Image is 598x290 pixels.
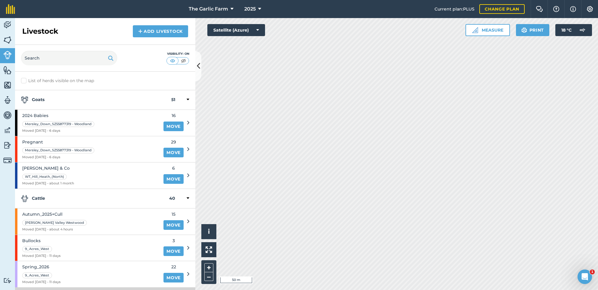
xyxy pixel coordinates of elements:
[180,58,187,64] img: svg+xml;base64,PHN2ZyB4bWxucz0iaHR0cDovL3d3dy53My5vcmcvMjAwMC9zdmciIHdpZHRoPSI1MCIgaGVpZ2h0PSI0MC...
[22,128,96,134] span: Moved [DATE] - 6 days
[3,96,12,105] img: svg+xml;base64,PD94bWwgdmVyc2lvbj0iMS4wIiBlbmNvZGluZz0idXRmLTgiPz4KPCEtLSBHZW5lcmF0b3I6IEFkb2JlIE...
[163,273,184,282] a: Move
[465,24,510,36] button: Measure
[516,24,550,36] button: Print
[22,26,58,36] h2: Livestock
[189,5,228,13] span: The Garlic Farm
[22,121,94,127] div: Mersley_Down_SZ55877319 - Woodland
[472,27,478,33] img: Ruler icon
[3,51,12,59] img: svg+xml;base64,PD94bWwgdmVyc2lvbj0iMS4wIiBlbmNvZGluZz0idXRmLTgiPz4KPCEtLSBHZW5lcmF0b3I6IEFkb2JlIE...
[6,4,15,14] img: fieldmargin Logo
[22,279,61,285] span: Moved [DATE] - 11 days
[3,35,12,45] img: svg+xml;base64,PHN2ZyB4bWxucz0iaHR0cDovL3d3dy53My5vcmcvMjAwMC9zdmciIHdpZHRoPSI1NiIgaGVpZ2h0PSI2MC...
[22,227,88,232] span: Moved [DATE] - about 4 hours
[207,24,265,36] button: Satellite (Azure)
[169,195,175,202] strong: 40
[3,111,12,120] img: svg+xml;base64,PD94bWwgdmVyc2lvbj0iMS4wIiBlbmNvZGluZz0idXRmLTgiPz4KPCEtLSBHZW5lcmF0b3I6IEFkb2JlIE...
[22,139,96,145] span: Pregnant
[163,139,184,145] span: 29
[163,122,184,131] a: Move
[163,237,184,244] span: 3
[169,58,176,64] img: svg+xml;base64,PHN2ZyB4bWxucz0iaHR0cDovL3d3dy53My5vcmcvMjAwMC9zdmciIHdpZHRoPSI1MCIgaGVpZ2h0PSI0MC...
[3,278,12,283] img: svg+xml;base64,PD94bWwgdmVyc2lvbj0iMS4wIiBlbmNvZGluZz0idXRmLTgiPz4KPCEtLSBHZW5lcmF0b3I6IEFkb2JlIE...
[22,220,87,226] div: [PERSON_NAME] Valley Westwood
[163,246,184,256] a: Move
[15,136,160,162] a: PregnantMersley_Down_SZ55877319 - WoodlandMoved [DATE] - 6 days
[163,220,184,230] a: Move
[576,24,588,36] img: svg+xml;base64,PD94bWwgdmVyc2lvbj0iMS4wIiBlbmNvZGluZz0idXRmLTgiPz4KPCEtLSBHZW5lcmF0b3I6IEFkb2JlIE...
[204,272,213,281] button: –
[21,195,28,202] img: svg+xml;base64,PD94bWwgdmVyc2lvbj0iMS4wIiBlbmNvZGluZz0idXRmLTgiPz4KPCEtLSBHZW5lcmF0b3I6IEFkb2JlIE...
[3,156,12,165] img: svg+xml;base64,PD94bWwgdmVyc2lvbj0iMS4wIiBlbmNvZGluZz0idXRmLTgiPz4KPCEtLSBHZW5lcmF0b3I6IEFkb2JlIE...
[15,235,160,261] a: Bullocks9_Acres_WestMoved [DATE] - 11 days
[521,26,527,34] img: svg+xml;base64,PHN2ZyB4bWxucz0iaHR0cDovL3d3dy53My5vcmcvMjAwMC9zdmciIHdpZHRoPSIxOSIgaGVpZ2h0PSIyNC...
[204,263,213,272] button: +
[3,20,12,29] img: svg+xml;base64,PD94bWwgdmVyc2lvbj0iMS4wIiBlbmNvZGluZz0idXRmLTgiPz4KPCEtLSBHZW5lcmF0b3I6IEFkb2JlIE...
[536,6,543,12] img: Two speech bubbles overlapping with the left bubble in the forefront
[570,5,576,13] img: svg+xml;base64,PHN2ZyB4bWxucz0iaHR0cDovL3d3dy53My5vcmcvMjAwMC9zdmciIHdpZHRoPSIxNyIgaGVpZ2h0PSIxNy...
[22,253,61,259] span: Moved [DATE] - 11 days
[21,96,171,103] strong: Goats
[22,165,74,171] span: [PERSON_NAME] & Co
[479,4,525,14] a: Change plan
[22,181,74,186] span: Moved [DATE] - about 1 month
[201,224,216,239] button: i
[244,5,256,13] span: 2025
[163,264,184,270] span: 22
[22,264,61,270] span: Spring_2026
[22,147,94,153] div: Mersley_Down_SZ55877319 - Woodland
[3,141,12,150] img: svg+xml;base64,PD94bWwgdmVyc2lvbj0iMS4wIiBlbmNvZGluZz0idXRmLTgiPz4KPCEtLSBHZW5lcmF0b3I6IEFkb2JlIE...
[138,28,142,35] img: svg+xml;base64,PHN2ZyB4bWxucz0iaHR0cDovL3d3dy53My5vcmcvMjAwMC9zdmciIHdpZHRoPSIxNCIgaGVpZ2h0PSIyNC...
[561,24,572,36] span: 18 ° C
[555,24,592,36] button: 18 °C
[166,51,189,56] div: Visibility: On
[171,96,175,103] strong: 51
[163,211,184,217] span: 15
[22,174,67,180] div: WT_Hill_Heath_(North)
[435,6,474,12] span: Current plan : PLUS
[3,126,12,135] img: svg+xml;base64,PD94bWwgdmVyc2lvbj0iMS4wIiBlbmNvZGluZz0idXRmLTgiPz4KPCEtLSBHZW5lcmF0b3I6IEFkb2JlIE...
[15,261,160,287] a: Spring_20269_Acres_WestMoved [DATE] - 11 days
[15,110,160,136] a: 2024 BabiesMersley_Down_SZ55877319 - WoodlandMoved [DATE] - 6 days
[553,6,560,12] img: A question mark icon
[108,54,114,62] img: svg+xml;base64,PHN2ZyB4bWxucz0iaHR0cDovL3d3dy53My5vcmcvMjAwMC9zdmciIHdpZHRoPSIxOSIgaGVpZ2h0PSIyNC...
[163,174,184,184] a: Move
[21,195,169,202] strong: Cattle
[3,81,12,90] img: svg+xml;base64,PHN2ZyB4bWxucz0iaHR0cDovL3d3dy53My5vcmcvMjAwMC9zdmciIHdpZHRoPSI1NiIgaGVpZ2h0PSI2MC...
[3,66,12,75] img: svg+xml;base64,PHN2ZyB4bWxucz0iaHR0cDovL3d3dy53My5vcmcvMjAwMC9zdmciIHdpZHRoPSI1NiIgaGVpZ2h0PSI2MC...
[21,78,189,84] label: List of herds visible on the map
[586,6,593,12] img: A cog icon
[206,246,212,253] img: Four arrows, one pointing top left, one top right, one bottom right and the last bottom left
[22,273,52,279] div: 9_Acres_West
[163,165,184,171] span: 6
[15,162,160,189] a: [PERSON_NAME] & CoWT_Hill_Heath_(North)Moved [DATE] - about 1 month
[15,208,160,235] a: Autumn_2025+Cull[PERSON_NAME] Valley WestwoodMoved [DATE] - about 4 hours
[590,270,595,274] span: 1
[163,112,184,119] span: 16
[578,270,592,284] iframe: Intercom live chat
[22,112,96,119] span: 2024 Babies
[21,51,117,65] input: Search
[22,246,52,252] div: 9_Acres_West
[22,237,61,244] span: Bullocks
[133,25,188,37] a: Add Livestock
[22,211,88,217] span: Autumn_2025+Cull
[163,148,184,157] a: Move
[21,96,28,103] img: svg+xml;base64,PD94bWwgdmVyc2lvbj0iMS4wIiBlbmNvZGluZz0idXRmLTgiPz4KPCEtLSBHZW5lcmF0b3I6IEFkb2JlIE...
[208,228,210,235] span: i
[22,155,96,160] span: Moved [DATE] - 6 days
